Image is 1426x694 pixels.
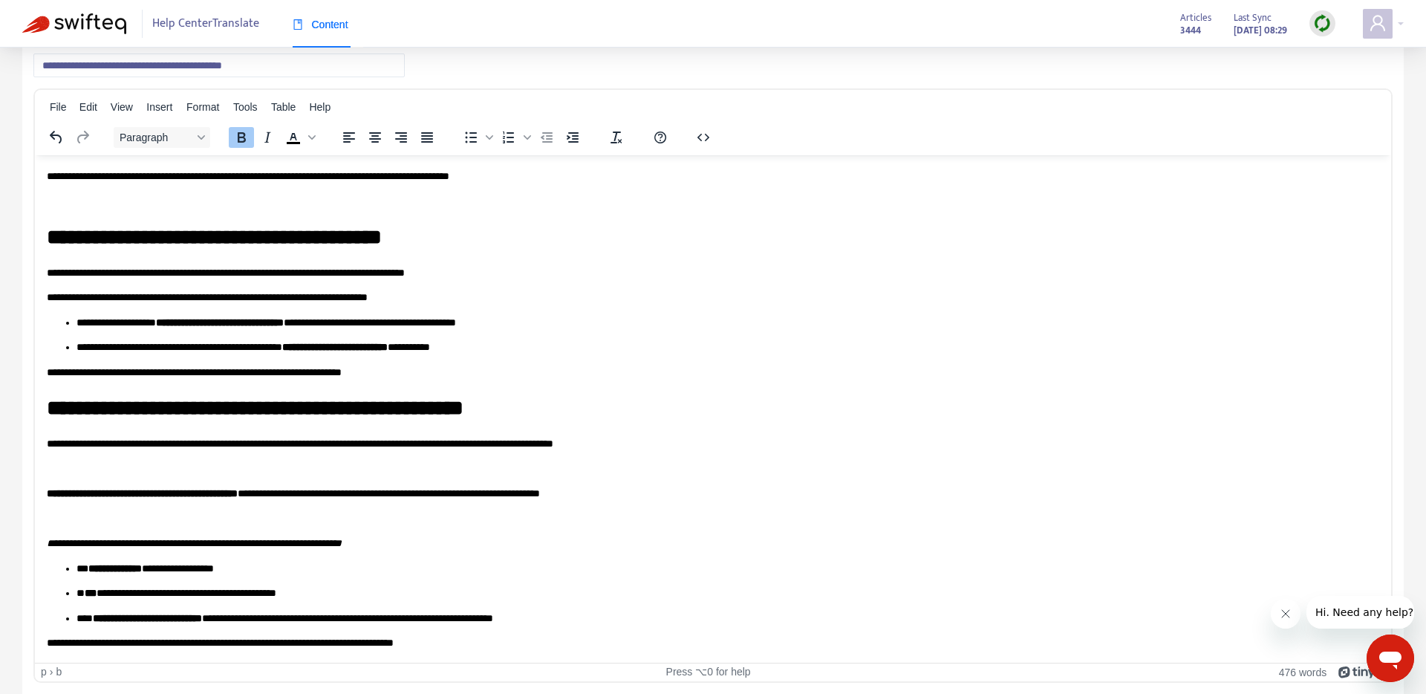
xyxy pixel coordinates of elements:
span: File [50,101,67,113]
div: Numbered list [496,127,533,148]
img: Swifteq [22,13,126,34]
span: Articles [1180,10,1211,26]
button: Block Paragraph [114,127,210,148]
div: b [56,666,62,678]
button: Align right [388,127,414,148]
button: Help [648,127,673,148]
button: 476 words [1279,666,1327,678]
button: Redo [70,127,95,148]
img: sync.dc5367851b00ba804db3.png [1313,14,1332,33]
span: Insert [146,101,172,113]
button: Bold [229,127,254,148]
span: Help Center Translate [152,10,259,38]
span: Content [293,19,348,30]
span: Paragraph [120,132,192,143]
button: Increase indent [560,127,585,148]
span: Last Sync [1234,10,1272,26]
span: Tools [233,101,258,113]
iframe: Rich Text Area [35,155,1391,663]
button: Italic [255,127,280,148]
iframe: Close message [1271,599,1300,629]
span: book [293,19,303,30]
iframe: Message from company [1306,596,1414,629]
span: View [111,101,133,113]
div: p [41,666,47,678]
iframe: Button to launch messaging window [1367,635,1414,682]
span: Format [186,101,219,113]
span: Table [271,101,296,113]
button: Decrease indent [534,127,559,148]
button: Undo [44,127,69,148]
strong: [DATE] 08:29 [1234,22,1287,39]
div: Text color Black [281,127,318,148]
div: › [50,666,53,678]
div: Bullet list [458,127,495,148]
button: Justify [414,127,440,148]
a: Powered by Tiny [1338,666,1375,678]
span: Help [309,101,331,113]
div: Press ⌥0 for help [486,666,931,678]
span: Edit [79,101,97,113]
button: Align center [362,127,388,148]
button: Clear formatting [604,127,629,148]
strong: 3444 [1180,22,1201,39]
span: user [1369,14,1387,32]
button: Align left [336,127,362,148]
